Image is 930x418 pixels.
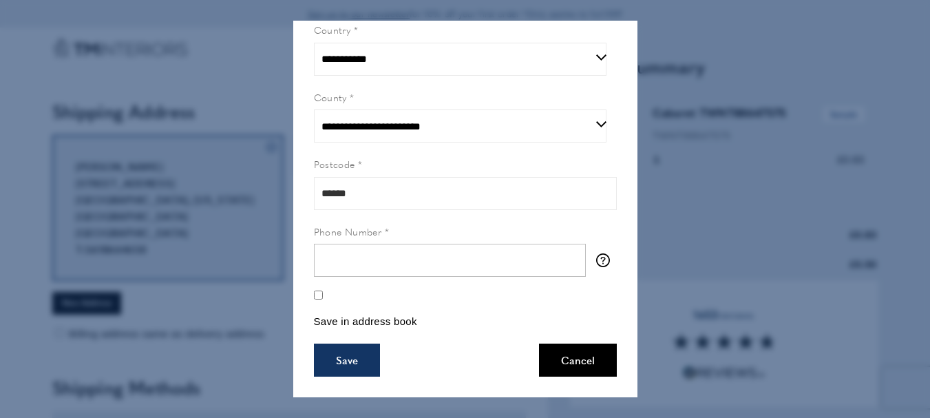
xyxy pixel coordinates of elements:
[314,344,380,377] button: Save
[596,253,617,267] button: More information
[539,344,617,377] button: Cancel
[314,315,417,327] span: Save in address book
[314,90,347,104] span: County
[314,157,355,171] span: Postcode
[314,23,351,36] span: Country
[314,224,382,238] span: Phone Number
